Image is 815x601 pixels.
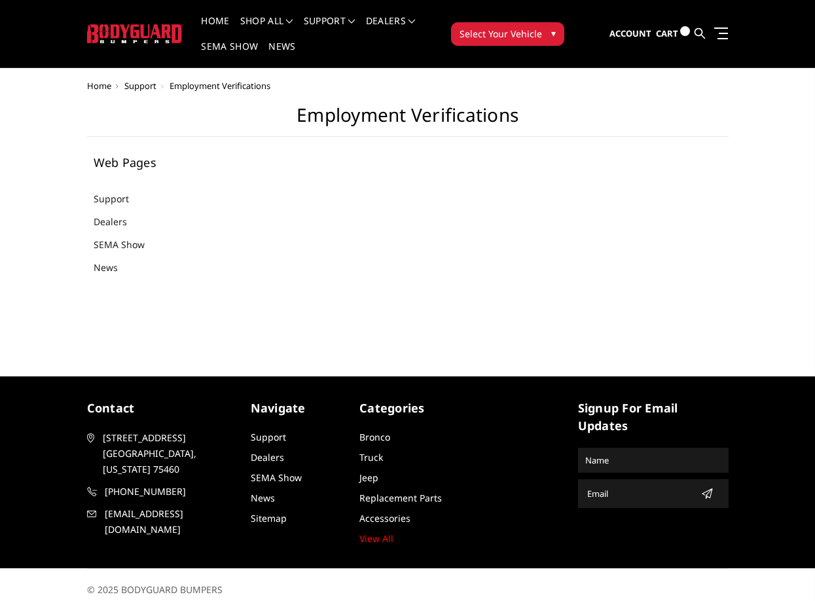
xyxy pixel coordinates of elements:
[201,16,229,42] a: Home
[94,192,145,206] a: Support
[87,24,183,43] img: BODYGUARD BUMPERS
[366,16,416,42] a: Dealers
[124,80,156,92] a: Support
[609,27,651,39] span: Account
[87,583,223,596] span: © 2025 BODYGUARD BUMPERS
[268,42,295,67] a: News
[304,16,355,42] a: Support
[359,451,383,464] a: Truck
[656,16,690,52] a: Cart
[656,27,678,39] span: Cart
[251,399,347,417] h5: Navigate
[251,492,275,504] a: News
[240,16,293,42] a: shop all
[94,261,134,274] a: News
[170,80,270,92] span: Employment Verifications
[87,80,111,92] a: Home
[609,16,651,52] a: Account
[105,506,237,537] span: [EMAIL_ADDRESS][DOMAIN_NAME]
[551,26,556,40] span: ▾
[87,104,729,137] h1: Employment Verifications
[105,484,237,500] span: [PHONE_NUMBER]
[578,399,729,435] h5: signup for email updates
[94,215,143,228] a: Dealers
[94,238,161,251] a: SEMA Show
[94,156,241,168] h5: Web Pages
[251,471,302,484] a: SEMA Show
[87,506,238,537] a: [EMAIL_ADDRESS][DOMAIN_NAME]
[582,483,696,504] input: Email
[359,532,393,545] a: View All
[359,471,378,484] a: Jeep
[251,512,287,524] a: Sitemap
[359,492,442,504] a: Replacement Parts
[580,450,727,471] input: Name
[359,512,410,524] a: Accessories
[87,399,238,417] h5: contact
[451,22,564,46] button: Select Your Vehicle
[460,27,542,41] span: Select Your Vehicle
[103,430,235,477] span: [STREET_ADDRESS] [GEOGRAPHIC_DATA], [US_STATE] 75460
[201,42,258,67] a: SEMA Show
[251,451,284,464] a: Dealers
[87,484,238,500] a: [PHONE_NUMBER]
[359,431,390,443] a: Bronco
[359,399,456,417] h5: Categories
[251,431,286,443] a: Support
